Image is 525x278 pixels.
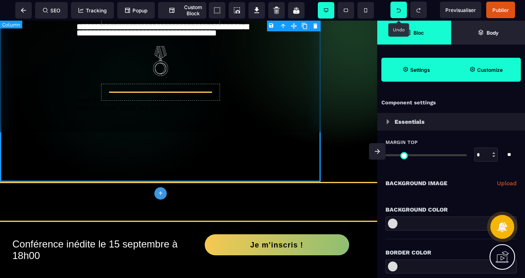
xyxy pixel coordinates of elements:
span: Open Style Manager [451,58,521,82]
span: Settings [381,58,451,82]
strong: Bloc [414,30,424,36]
p: Essentials [395,117,425,127]
button: Je m'inscris ! [205,214,349,235]
div: Border Color [385,247,517,257]
span: Preview [440,2,481,18]
span: Popup [125,7,147,14]
span: Open Layer Manager [451,21,525,45]
span: SEO [43,7,60,14]
h2: Conférence inédite le 15 septembre à 18h00 [12,214,189,245]
span: Custom Block [162,4,202,16]
div: Background Color [385,205,517,214]
img: 2b8b6239f9cd83f4984384e1c504d95b_line.png [144,24,177,57]
span: Tracking [78,7,106,14]
p: Background Image [385,178,447,188]
span: Previsualiser [445,7,476,13]
span: Publier [492,7,509,13]
span: Open Blocks [377,21,451,45]
span: View components [209,2,225,19]
strong: Customize [477,67,503,73]
div: Component settings [377,95,525,111]
strong: Body [487,30,499,36]
div: Vivre son patrimoine ou son héritage selon ses propres valeurs et non celles des autres [76,76,245,91]
span: Margin Top [385,139,418,146]
a: Upload [497,178,517,188]
span: Screenshot [229,2,245,19]
strong: Settings [410,67,430,73]
img: loading [386,119,390,124]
